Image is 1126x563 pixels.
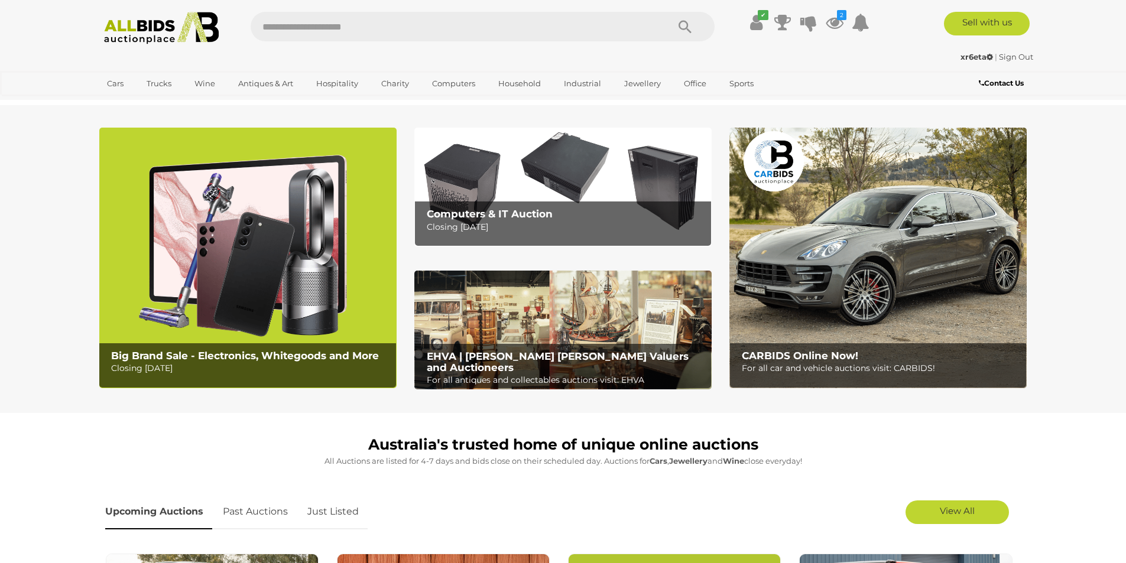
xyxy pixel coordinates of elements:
[414,128,712,246] img: Computers & IT Auction
[214,494,297,529] a: Past Auctions
[742,350,858,362] b: CARBIDS Online Now!
[940,505,975,516] span: View All
[729,128,1027,388] a: CARBIDS Online Now! CARBIDS Online Now! For all car and vehicle auctions visit: CARBIDS!
[979,79,1024,87] b: Contact Us
[837,10,846,20] i: 2
[748,12,765,33] a: ✔
[111,361,390,376] p: Closing [DATE]
[139,74,179,93] a: Trucks
[414,271,712,390] a: EHVA | Evans Hastings Valuers and Auctioneers EHVA | [PERSON_NAME] [PERSON_NAME] Valuers and Auct...
[98,12,226,44] img: Allbids.com.au
[742,361,1020,376] p: For all car and vehicle auctions visit: CARBIDS!
[995,52,997,61] span: |
[298,494,368,529] a: Just Listed
[960,52,995,61] a: xr6eta
[944,12,1030,35] a: Sell with us
[826,12,843,33] a: 2
[906,500,1009,524] a: View All
[723,456,744,466] strong: Wine
[414,271,712,390] img: EHVA | Evans Hastings Valuers and Auctioneers
[427,350,689,373] b: EHVA | [PERSON_NAME] [PERSON_NAME] Valuers and Auctioneers
[105,454,1021,468] p: All Auctions are listed for 4-7 days and bids close on their scheduled day. Auctions for , and cl...
[99,128,397,388] img: Big Brand Sale - Electronics, Whitegoods and More
[111,350,379,362] b: Big Brand Sale - Electronics, Whitegoods and More
[960,52,993,61] strong: xr6eta
[676,74,714,93] a: Office
[650,456,667,466] strong: Cars
[427,208,553,220] b: Computers & IT Auction
[999,52,1033,61] a: Sign Out
[105,494,212,529] a: Upcoming Auctions
[99,128,397,388] a: Big Brand Sale - Electronics, Whitegoods and More Big Brand Sale - Electronics, Whitegoods and Mo...
[722,74,761,93] a: Sports
[187,74,223,93] a: Wine
[231,74,301,93] a: Antiques & Art
[105,437,1021,453] h1: Australia's trusted home of unique online auctions
[729,128,1027,388] img: CARBIDS Online Now!
[99,93,199,113] a: [GEOGRAPHIC_DATA]
[656,12,715,41] button: Search
[616,74,669,93] a: Jewellery
[979,77,1027,90] a: Contact Us
[427,220,705,235] p: Closing [DATE]
[669,456,708,466] strong: Jewellery
[374,74,417,93] a: Charity
[424,74,483,93] a: Computers
[556,74,609,93] a: Industrial
[758,10,768,20] i: ✔
[309,74,366,93] a: Hospitality
[414,128,712,246] a: Computers & IT Auction Computers & IT Auction Closing [DATE]
[427,373,705,388] p: For all antiques and collectables auctions visit: EHVA
[491,74,549,93] a: Household
[99,74,131,93] a: Cars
